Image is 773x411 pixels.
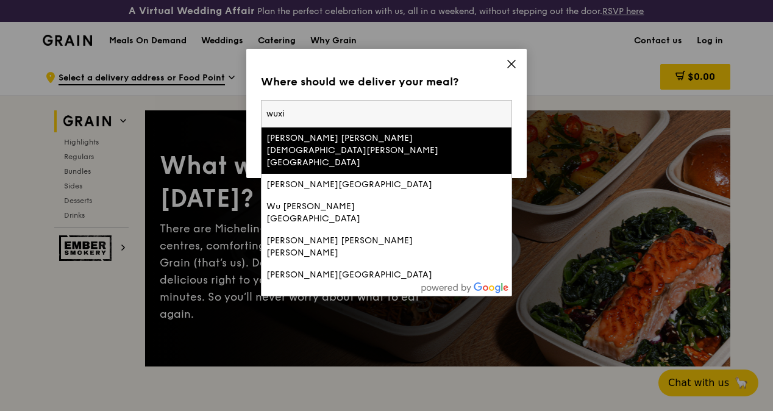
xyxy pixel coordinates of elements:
div: [PERSON_NAME][GEOGRAPHIC_DATA][DEMOGRAPHIC_DATA] [266,269,447,293]
div: [PERSON_NAME] [PERSON_NAME] [DEMOGRAPHIC_DATA][PERSON_NAME][GEOGRAPHIC_DATA] [266,132,447,169]
div: [PERSON_NAME] [PERSON_NAME] [PERSON_NAME] [266,235,447,259]
div: Where should we deliver your meal? [261,73,512,90]
div: [PERSON_NAME][GEOGRAPHIC_DATA] [266,179,447,191]
div: Wu [PERSON_NAME][GEOGRAPHIC_DATA] [266,201,447,225]
img: powered-by-google.60e8a832.png [421,282,509,293]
